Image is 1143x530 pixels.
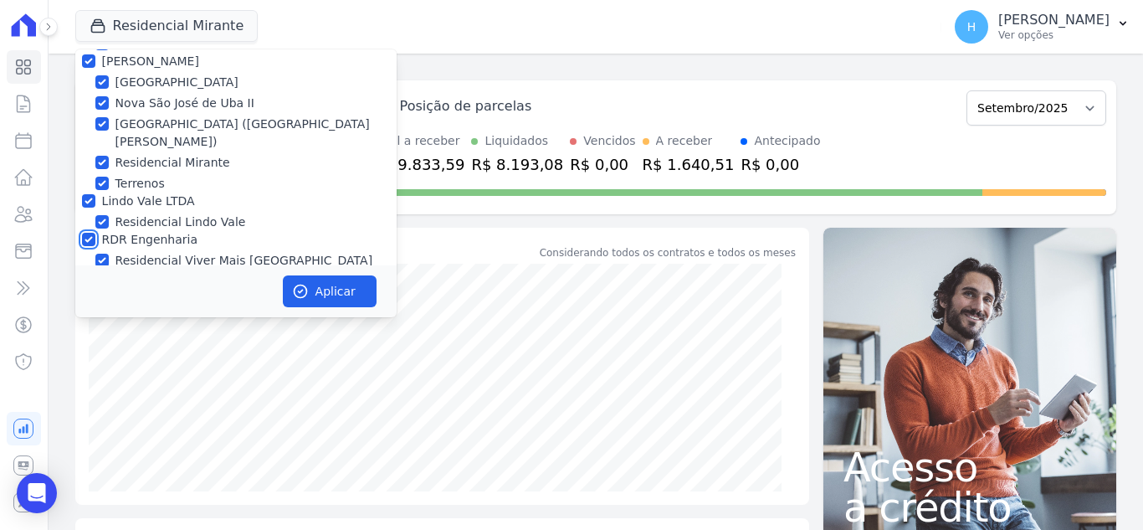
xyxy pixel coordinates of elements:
[967,21,976,33] span: H
[115,175,165,193] label: Terrenos
[656,132,713,150] div: A receber
[400,96,532,116] div: Posição de parcelas
[540,245,796,260] div: Considerando todos os contratos e todos os meses
[998,28,1110,42] p: Ver opções
[843,447,1096,487] span: Acesso
[102,54,199,68] label: [PERSON_NAME]
[941,3,1143,50] button: H [PERSON_NAME] Ver opções
[484,132,548,150] div: Liquidados
[283,275,377,307] button: Aplicar
[115,252,373,270] label: Residencial Viver Mais [GEOGRAPHIC_DATA]
[115,154,230,172] label: Residencial Mirante
[998,12,1110,28] p: [PERSON_NAME]
[754,132,820,150] div: Antecipado
[102,194,195,208] label: Lindo Vale LTDA
[115,116,397,151] label: [GEOGRAPHIC_DATA] ([GEOGRAPHIC_DATA][PERSON_NAME])
[115,95,254,112] label: Nova São José de Uba II
[75,10,259,42] button: Residencial Mirante
[843,487,1096,527] span: a crédito
[102,233,197,246] label: RDR Engenharia
[17,473,57,513] div: Open Intercom Messenger
[115,214,246,231] label: Residencial Lindo Vale
[741,153,820,176] div: R$ 0,00
[115,74,238,91] label: [GEOGRAPHIC_DATA]
[373,153,465,176] div: R$ 9.833,59
[570,153,635,176] div: R$ 0,00
[373,132,465,150] div: Total a receber
[583,132,635,150] div: Vencidos
[471,153,563,176] div: R$ 8.193,08
[643,153,735,176] div: R$ 1.640,51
